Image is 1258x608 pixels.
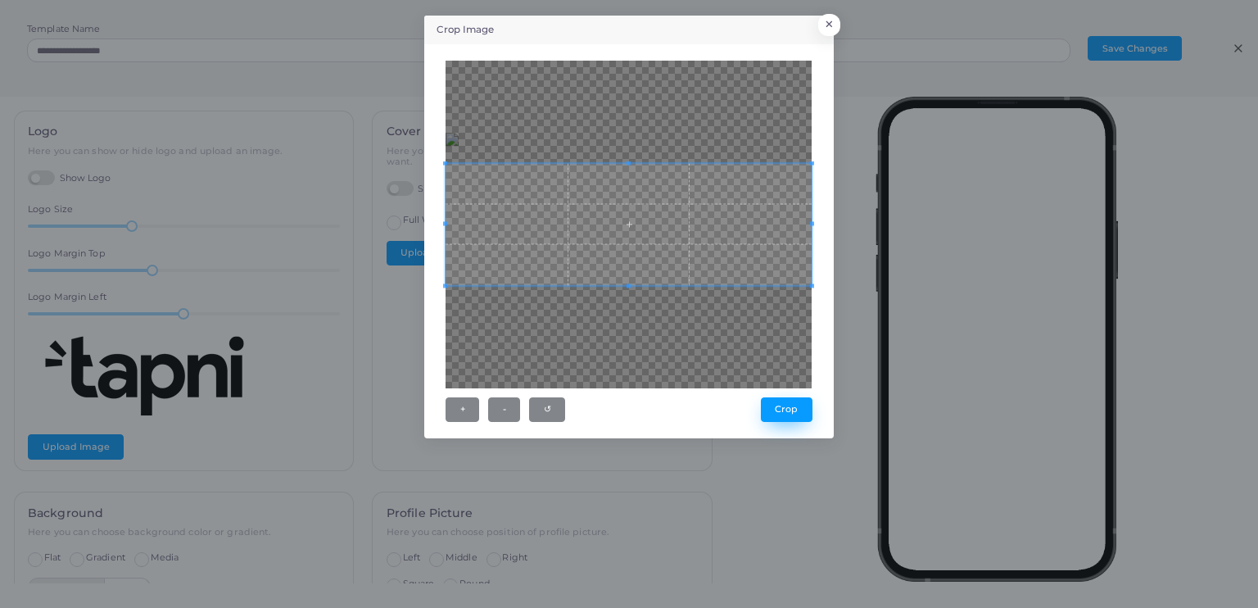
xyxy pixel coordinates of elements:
[529,397,565,422] button: ↺
[761,397,812,422] button: Crop
[818,14,840,35] button: Close
[446,397,479,422] button: +
[437,23,494,37] h5: Crop Image
[488,397,520,422] button: -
